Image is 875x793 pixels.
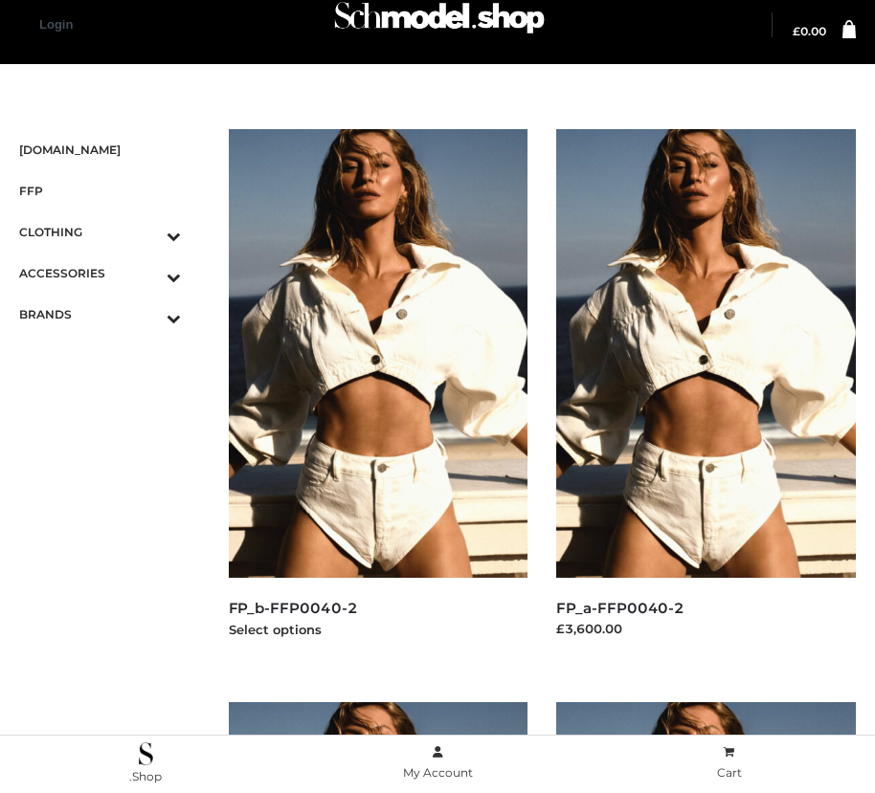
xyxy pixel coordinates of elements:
span: CLOTHING [19,221,181,243]
a: FFP [19,170,181,211]
span: [DOMAIN_NAME] [19,139,181,161]
a: £0.00 [793,26,826,37]
span: BRANDS [19,303,181,325]
a: Login [39,17,73,32]
button: Toggle Submenu [114,211,181,253]
button: Toggle Submenu [114,294,181,335]
span: £ [793,24,800,38]
span: Cart [717,765,742,780]
a: FP_b-FFP0040-2 [229,599,358,617]
img: .Shop [139,742,153,765]
a: CLOTHINGToggle Submenu [19,211,181,253]
span: My Account [403,765,473,780]
button: Toggle Submenu [114,253,181,294]
bdi: 0.00 [793,24,826,38]
a: ACCESSORIESToggle Submenu [19,253,181,294]
a: BRANDSToggle Submenu [19,294,181,335]
span: .Shop [129,769,162,783]
a: FP_a-FFP0040-2 [556,599,684,617]
a: Select options [229,622,322,637]
a: My Account [292,741,584,784]
a: Cart [583,741,875,784]
a: [DOMAIN_NAME] [19,129,181,170]
span: ACCESSORIES [19,262,181,284]
div: £3,600.00 [556,619,856,638]
span: FFP [19,180,181,202]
